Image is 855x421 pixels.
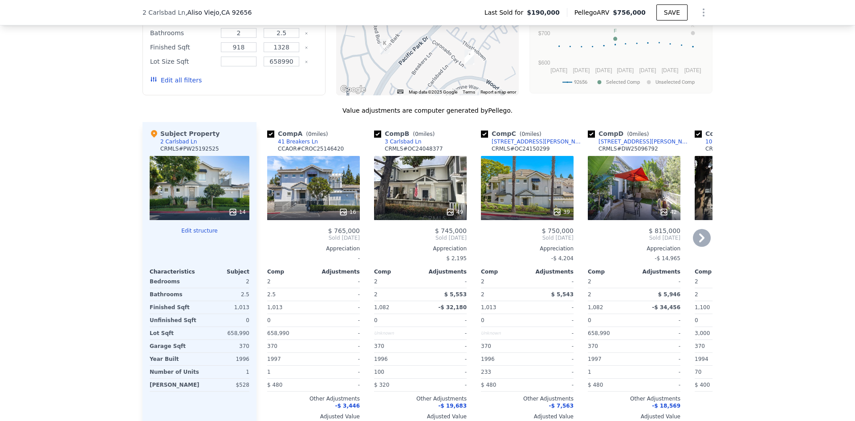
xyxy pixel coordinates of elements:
[588,413,680,420] div: Adjusted Value
[588,317,591,323] span: 0
[267,330,289,336] span: 658,990
[695,4,712,21] button: Show Options
[695,129,758,138] div: Comp E
[636,353,680,365] div: -
[228,208,246,217] div: 14
[481,234,574,241] span: Sold [DATE]
[705,138,749,145] div: 100 Breakers Ln
[574,79,587,85] text: 92656
[598,138,691,145] div: [STREET_ADDRESS][PERSON_NAME]
[142,8,185,17] span: 2 Carlsbad Ln
[201,353,249,365] div: 1996
[636,275,680,288] div: -
[150,366,199,378] div: Number of Units
[160,138,197,145] div: 2 Carlsbad Ln
[374,395,467,402] div: Other Adjustments
[305,46,308,49] button: Clear
[444,291,467,298] span: $ 5,553
[614,28,617,33] text: F
[588,366,632,378] div: 1
[695,317,698,323] span: 0
[374,245,467,252] div: Appreciation
[639,67,656,74] text: [DATE]
[409,90,457,94] span: Map data ©2025 Google
[481,366,525,378] div: 233
[481,413,574,420] div: Adjusted Value
[492,145,550,152] div: CRMLS # OC24150299
[481,395,574,402] div: Other Adjustments
[527,8,560,17] span: $190,000
[305,32,308,35] button: Clear
[550,67,567,74] text: [DATE]
[529,340,574,352] div: -
[538,30,550,37] text: $700
[574,8,613,17] span: Pellego ARV
[684,67,701,74] text: [DATE]
[422,353,467,365] div: -
[446,255,467,262] span: $ 2,195
[549,403,574,409] span: -$ 7,563
[315,314,360,327] div: -
[588,129,652,138] div: Comp D
[339,208,356,217] div: 16
[529,301,574,314] div: -
[481,288,525,301] div: 2
[315,275,360,288] div: -
[521,131,525,137] span: 0
[315,327,360,339] div: -
[267,138,318,145] a: 41 Breakers Ln
[529,314,574,327] div: -
[374,317,378,323] span: 0
[481,138,584,145] a: [STREET_ADDRESS][PERSON_NAME]
[267,317,271,323] span: 0
[422,327,467,339] div: -
[199,268,249,275] div: Subject
[551,255,574,262] span: -$ 4,204
[267,413,360,420] div: Adjusted Value
[649,227,680,234] span: $ 815,000
[438,304,467,311] span: -$ 32,180
[150,55,216,68] div: Lot Size Sqft
[705,145,763,152] div: CRMLS # OC24135720
[201,327,249,339] div: 658,990
[553,208,570,217] div: 39
[636,327,680,339] div: -
[380,39,390,54] div: 47 Red Bud
[267,234,360,241] span: Sold [DATE]
[385,138,421,145] div: 3 Carlsbad Ln
[529,353,574,365] div: -
[374,413,467,420] div: Adjusted Value
[652,403,680,409] span: -$ 18,569
[278,138,318,145] div: 41 Breakers Ln
[142,106,712,115] div: Value adjustments are computer generated by Pellego .
[481,304,496,311] span: 1,013
[203,379,249,391] div: $528
[422,379,467,391] div: -
[422,340,467,352] div: -
[150,129,220,138] div: Subject Property
[267,268,313,275] div: Comp
[446,208,463,217] div: 49
[267,304,282,311] span: 1,013
[201,288,249,301] div: 2.5
[588,353,632,365] div: 1997
[397,90,403,94] button: Keyboard shortcuts
[374,366,419,378] div: 100
[150,314,198,327] div: Unfinished Sqft
[150,288,198,301] div: Bathrooms
[588,268,634,275] div: Comp
[529,366,574,378] div: -
[636,366,680,378] div: -
[588,395,680,402] div: Other Adjustments
[267,129,331,138] div: Comp A
[481,327,525,339] div: Unknown
[588,234,680,241] span: Sold [DATE]
[185,8,252,17] span: , Aliso Viejo
[617,67,634,74] text: [DATE]
[305,60,308,64] button: Clear
[529,275,574,288] div: -
[150,327,198,339] div: Lot Sqft
[481,353,525,365] div: 1996
[438,403,467,409] span: -$ 19,683
[481,382,496,388] span: $ 480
